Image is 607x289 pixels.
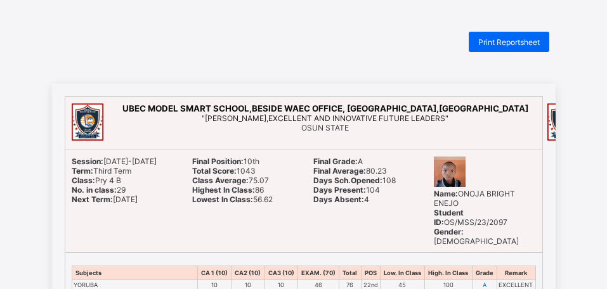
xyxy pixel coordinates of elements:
[192,166,237,176] b: Total Score:
[192,185,264,195] span: 86
[425,266,473,280] th: High. In Class
[313,166,387,176] span: 80.23
[72,195,113,204] b: Next Term:
[72,176,121,185] span: Pry 4 B
[313,185,380,195] span: 104
[122,103,528,113] span: UBEC MODEL SMART SCHOOL,BESIDE WAEC OFFICE, [GEOGRAPHIC_DATA],[GEOGRAPHIC_DATA]
[301,123,349,132] span: OSUN STATE
[192,195,253,204] b: Lowest In Class:
[192,166,256,176] span: 1043
[313,185,366,195] b: Days Present:
[361,266,380,280] th: POS
[313,195,369,204] span: 4
[192,176,249,185] b: Class Average:
[192,176,269,185] span: 75.07
[72,157,157,166] span: [DATE]-[DATE]
[380,266,424,280] th: Low. In Class
[434,189,515,208] span: ONOJA BRIGHT ENEJO
[434,227,464,236] b: Gender:
[472,266,497,280] th: Grade
[192,157,244,166] b: Final Position:
[313,176,382,185] b: Days Sch.Opened:
[313,166,366,176] b: Final Average:
[72,176,95,185] b: Class:
[547,103,579,141] img: umssosun.png
[313,157,363,166] span: A
[72,185,117,195] b: No. in class:
[339,266,361,280] th: Total
[313,176,396,185] span: 108
[72,195,138,204] span: [DATE]
[434,208,464,227] b: Student ID:
[72,166,93,176] b: Term:
[72,103,103,141] img: umssosun.png
[72,266,197,280] th: Subjects
[434,227,519,246] span: [DEMOGRAPHIC_DATA]
[313,157,358,166] b: Final Grade:
[497,266,535,280] th: Remark
[72,157,103,166] b: Session:
[192,157,259,166] span: 10th
[264,266,297,280] th: CA3 (10)
[197,266,231,280] th: CA 1 (10)
[297,266,339,280] th: EXAM. (70)
[313,195,364,204] b: Days Absent:
[478,37,540,47] span: Print Reportsheet
[72,185,126,195] span: 29
[434,189,458,198] b: Name:
[192,185,255,195] b: Highest In Class:
[192,195,273,204] span: 56.62
[232,266,264,280] th: CA2 (10)
[202,113,448,123] span: "[PERSON_NAME],EXCELLENT AND INNOVATIVE FUTURE LEADERS"
[434,157,466,187] img: OS_MSS_23_2097.png
[72,166,131,176] span: Third Term
[434,208,507,227] span: OS/MSS/23/2097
